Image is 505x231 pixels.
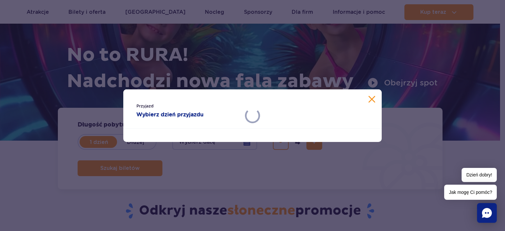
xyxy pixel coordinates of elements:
div: Chat [477,203,497,223]
span: Dzień dobry! [462,168,497,182]
span: Przyjazd [136,103,239,109]
button: Zamknij kalendarz [369,96,375,103]
span: Jak mogę Ci pomóc? [444,185,497,200]
strong: Wybierz dzień przyjazdu [136,111,239,119]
